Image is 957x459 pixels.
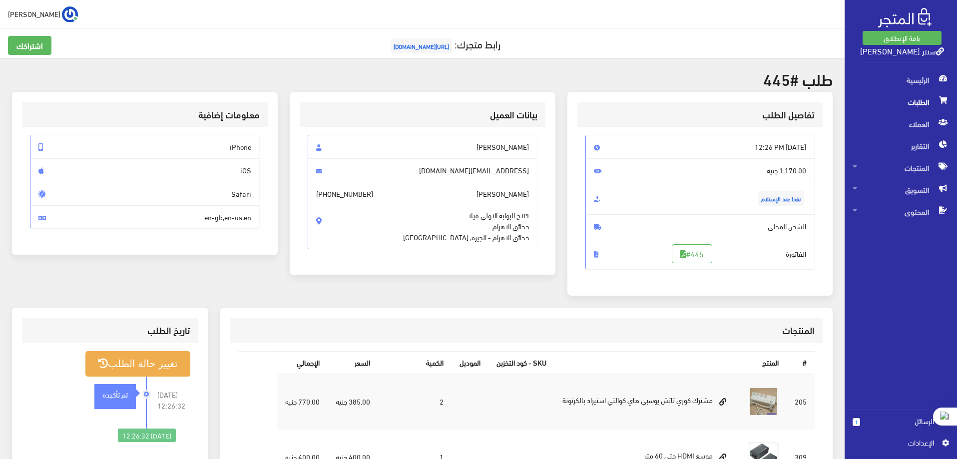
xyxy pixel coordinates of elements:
[30,205,260,229] span: en-gb,en-us,en
[853,418,860,426] span: 1
[391,38,452,53] span: [URL][DOMAIN_NAME]
[787,374,815,430] td: 205
[853,437,949,453] a: اﻹعدادات
[316,188,373,199] span: [PHONE_NUMBER]
[378,374,452,430] td: 2
[853,201,949,223] span: المحتوى
[157,389,190,411] span: [DATE] 12:26:32
[8,6,78,22] a: ... [PERSON_NAME]
[863,31,942,45] a: باقة الإنطلاق
[328,374,378,430] td: 385.00 جنيه
[845,113,957,135] a: العملاء
[853,157,949,179] span: المنتجات
[308,110,537,119] h3: بيانات العميل
[585,214,815,238] span: الشحن المحلي
[30,326,190,335] h3: تاريخ الطلب
[118,429,176,443] div: [DATE] 12:26:32
[102,389,128,400] strong: تم تأكيده
[845,91,957,113] a: الطلبات
[277,374,328,430] td: 770.00 جنيه
[554,352,787,373] th: المنتج
[308,135,537,159] span: [PERSON_NAME]
[30,182,260,206] span: Safari
[12,391,50,429] iframe: Drift Widget Chat Controller
[853,416,949,437] a: 1 الرسائل
[853,91,949,113] span: الطلبات
[8,7,60,20] span: [PERSON_NAME]
[30,135,260,159] span: iPhone
[672,244,712,263] a: #445
[845,201,957,223] a: المحتوى
[30,110,260,119] h3: معلومات إضافية
[452,352,488,373] th: الموديل
[878,8,932,27] img: .
[378,352,452,373] th: الكمية
[845,157,957,179] a: المنتجات
[868,416,934,427] span: الرسائل
[853,135,949,157] span: التقارير
[277,352,328,373] th: اﻹجمالي
[8,36,51,55] a: اشتراكك
[845,135,957,157] a: التقارير
[554,374,741,430] td: مشترك كوري تاتش يوسبي هاي كوالتي استيراد بالكرتونة
[853,179,949,201] span: التسويق
[30,158,260,182] span: iOS
[585,135,815,159] span: [DATE] 12:26 PM
[861,437,934,448] span: اﻹعدادات
[328,352,378,373] th: السعر
[488,352,554,373] th: SKU - كود التخزين
[403,199,529,243] span: ٥٩ ج البوابه الاولي فيلا حدائق الاهرام حدائق الاهرام - الجيزة, [GEOGRAPHIC_DATA]
[758,191,804,206] span: نقدا عند الإستلام
[845,69,957,91] a: الرئيسية
[238,326,815,335] h3: المنتجات
[853,113,949,135] span: العملاء
[85,351,190,377] button: تغيير حالة الطلب
[787,352,815,373] th: #
[585,158,815,182] span: 1,170.00 جنيه
[388,34,500,53] a: رابط متجرك:[URL][DOMAIN_NAME]
[62,6,78,22] img: ...
[585,238,815,270] span: الفاتورة
[308,182,537,249] span: [PERSON_NAME] -
[12,70,833,87] h2: طلب #445
[853,69,949,91] span: الرئيسية
[860,43,944,58] a: سنتر [PERSON_NAME]
[585,110,815,119] h3: تفاصيل الطلب
[308,158,537,182] span: [EMAIL_ADDRESS][DOMAIN_NAME]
